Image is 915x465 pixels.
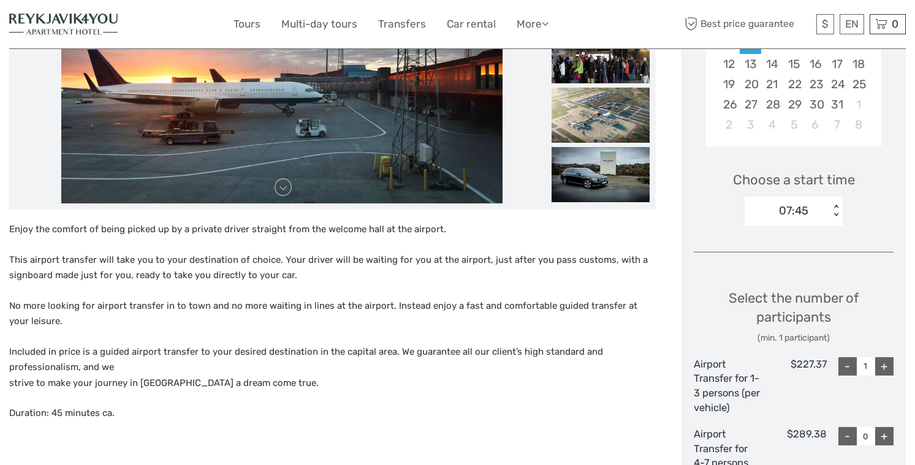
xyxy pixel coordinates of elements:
[718,54,740,74] div: Choose Sunday, October 12th, 2025
[875,357,894,376] div: +
[552,147,650,202] img: da9cb8a1f8154e8caada83b79bdb2dee_slider_thumbnail.jpeg
[378,15,426,33] a: Transfers
[552,88,650,143] img: e125cc39de91410a82075c2a11cf3c12_slider_thumbnail.jpeg
[848,74,869,94] div: Choose Saturday, October 25th, 2025
[826,115,848,135] div: Choose Friday, November 7th, 2025
[838,427,857,445] div: -
[783,94,805,115] div: Choose Wednesday, October 29th, 2025
[694,357,761,415] div: Airport Transfer for 1-3 persons (per vehicle)
[740,74,761,94] div: Choose Monday, October 20th, 2025
[822,18,829,30] span: $
[694,332,894,344] div: (min. 1 participant)
[9,222,656,238] p: Enjoy the comfort of being picked up by a private driver straight from the welcome hall at the ai...
[9,9,118,39] img: 6-361f32cd-14e7-48eb-9e68-625e5797bc9e_logo_small.jpg
[718,115,740,135] div: Choose Sunday, November 2nd, 2025
[740,115,761,135] div: Choose Monday, November 3rd, 2025
[517,15,549,33] a: More
[848,94,869,115] div: Choose Saturday, November 1st, 2025
[783,74,805,94] div: Choose Wednesday, October 22nd, 2025
[826,94,848,115] div: Choose Friday, October 31st, 2025
[848,115,869,135] div: Choose Saturday, November 8th, 2025
[761,357,827,415] div: $227.37
[710,13,878,135] div: month 2025-10
[233,15,260,33] a: Tours
[838,357,857,376] div: -
[779,203,808,219] div: 07:45
[682,14,813,34] span: Best price guarantee
[805,94,826,115] div: Choose Thursday, October 30th, 2025
[805,115,826,135] div: Choose Thursday, November 6th, 2025
[694,289,894,344] div: Select the number of participants
[826,54,848,74] div: Choose Friday, October 17th, 2025
[826,74,848,94] div: Choose Friday, October 24th, 2025
[783,115,805,135] div: Choose Wednesday, November 5th, 2025
[761,115,783,135] div: Choose Tuesday, November 4th, 2025
[552,28,650,83] img: 5b37b35948a548e0bcc8482548ad1189_slider_thumbnail.jpeg
[761,74,783,94] div: Choose Tuesday, October 21st, 2025
[875,427,894,445] div: +
[761,54,783,74] div: Choose Tuesday, October 14th, 2025
[733,170,855,189] span: Choose a start time
[890,18,900,30] span: 0
[718,94,740,115] div: Choose Sunday, October 26th, 2025
[805,74,826,94] div: Choose Thursday, October 23rd, 2025
[9,298,656,330] p: No more looking for airport transfer in to town and no more waiting in lines at the airport. Inst...
[9,406,656,422] p: Duration: 45 minutes ca.
[447,15,496,33] a: Car rental
[783,54,805,74] div: Choose Wednesday, October 15th, 2025
[9,252,656,284] p: This airport transfer will take you to your destination of choice. Your driver will be waiting fo...
[831,205,841,217] div: < >
[761,94,783,115] div: Choose Tuesday, October 28th, 2025
[9,344,656,391] p: Included in price is a guided airport transfer to your desired destination in the capital area. W...
[281,15,357,33] a: Multi-day tours
[718,74,740,94] div: Choose Sunday, October 19th, 2025
[740,54,761,74] div: Choose Monday, October 13th, 2025
[848,54,869,74] div: Choose Saturday, October 18th, 2025
[805,54,826,74] div: Choose Thursday, October 16th, 2025
[740,94,761,115] div: Choose Monday, October 27th, 2025
[840,14,864,34] div: EN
